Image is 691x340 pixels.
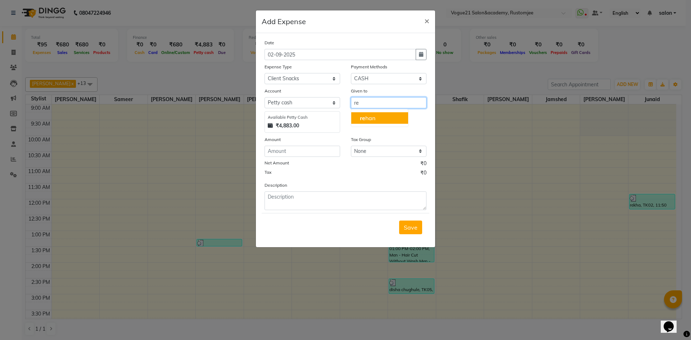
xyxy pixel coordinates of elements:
[420,160,426,169] span: ₹0
[351,88,367,94] label: Given to
[265,64,292,70] label: Expense Type
[265,88,281,94] label: Account
[420,169,426,178] span: ₹0
[360,114,365,122] span: re
[265,160,289,166] label: Net Amount
[262,16,306,27] h5: Add Expense
[265,40,274,46] label: Date
[265,146,340,157] input: Amount
[424,15,429,26] span: ×
[265,182,287,189] label: Description
[399,221,422,234] button: Save
[419,10,435,31] button: Close
[360,114,375,122] ngb-highlight: han
[268,114,337,121] div: Available Petty Cash
[276,122,299,130] strong: ₹4,883.00
[661,311,684,333] iframe: chat widget
[265,169,271,176] label: Tax
[351,136,371,143] label: Tax Group
[351,97,426,108] input: Given to
[351,64,387,70] label: Payment Methods
[265,136,281,143] label: Amount
[404,224,417,231] span: Save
